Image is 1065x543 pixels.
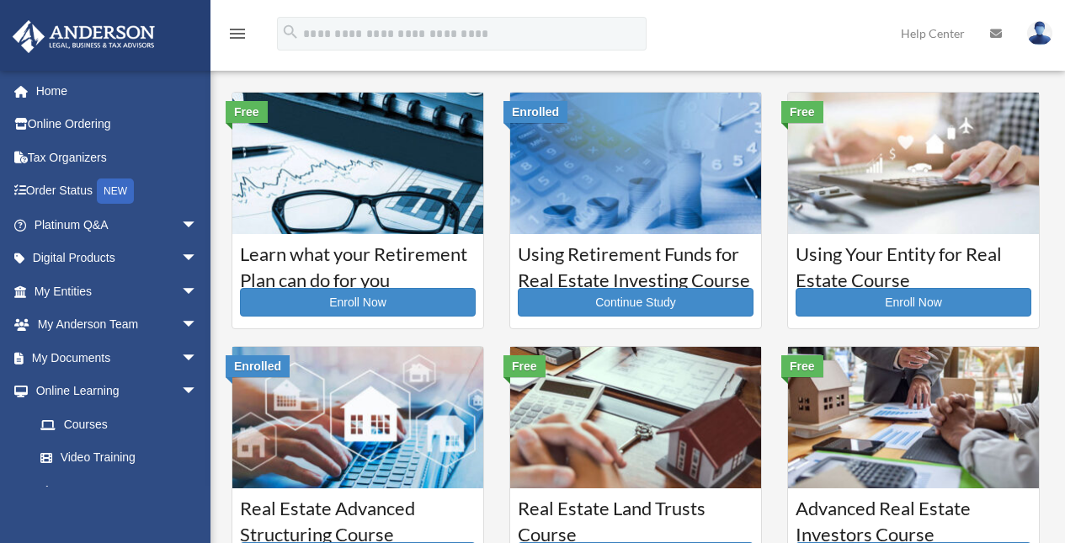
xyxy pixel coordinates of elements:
[12,341,223,375] a: My Documentsarrow_drop_down
[8,20,160,53] img: Anderson Advisors Platinum Portal
[518,496,753,538] h3: Real Estate Land Trusts Course
[12,141,223,174] a: Tax Organizers
[24,407,215,441] a: Courses
[97,178,134,204] div: NEW
[240,288,476,317] a: Enroll Now
[503,101,567,123] div: Enrolled
[781,101,823,123] div: Free
[781,355,823,377] div: Free
[796,496,1031,538] h3: Advanced Real Estate Investors Course
[226,101,268,123] div: Free
[181,308,215,343] span: arrow_drop_down
[12,208,223,242] a: Platinum Q&Aarrow_drop_down
[24,441,223,475] a: Video Training
[503,355,546,377] div: Free
[226,355,290,377] div: Enrolled
[12,108,223,141] a: Online Ordering
[181,208,215,242] span: arrow_drop_down
[518,242,753,284] h3: Using Retirement Funds for Real Estate Investing Course
[12,74,223,108] a: Home
[240,496,476,538] h3: Real Estate Advanced Structuring Course
[227,24,248,44] i: menu
[281,23,300,41] i: search
[240,242,476,284] h3: Learn what your Retirement Plan can do for you
[181,375,215,409] span: arrow_drop_down
[12,242,223,275] a: Digital Productsarrow_drop_down
[181,341,215,375] span: arrow_drop_down
[24,474,223,508] a: Resources
[181,274,215,309] span: arrow_drop_down
[12,274,223,308] a: My Entitiesarrow_drop_down
[181,242,215,276] span: arrow_drop_down
[12,174,223,209] a: Order StatusNEW
[796,288,1031,317] a: Enroll Now
[12,375,223,408] a: Online Learningarrow_drop_down
[227,29,248,44] a: menu
[518,288,753,317] a: Continue Study
[12,308,223,342] a: My Anderson Teamarrow_drop_down
[1027,21,1052,45] img: User Pic
[796,242,1031,284] h3: Using Your Entity for Real Estate Course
